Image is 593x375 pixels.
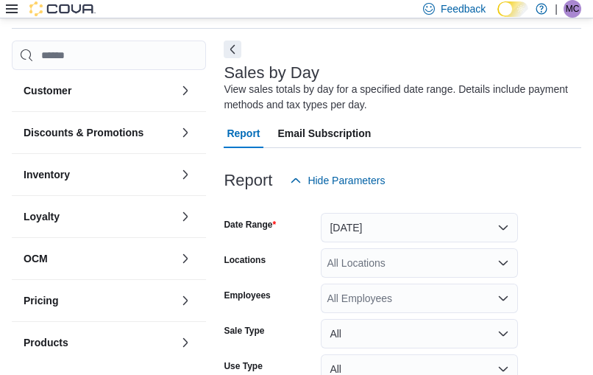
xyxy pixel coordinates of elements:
[24,83,71,98] h3: Customer
[321,319,518,348] button: All
[284,166,391,195] button: Hide Parameters
[321,213,518,242] button: [DATE]
[177,82,194,99] button: Customer
[497,292,509,304] button: Open list of options
[24,293,58,308] h3: Pricing
[224,360,262,372] label: Use Type
[29,1,96,16] img: Cova
[24,209,60,224] h3: Loyalty
[177,124,194,141] button: Discounts & Promotions
[497,17,498,18] span: Dark Mode
[24,251,174,266] button: OCM
[224,325,264,337] label: Sale Type
[224,219,276,231] label: Date Range
[224,172,272,189] h3: Report
[24,167,174,182] button: Inventory
[24,335,68,350] h3: Products
[497,1,528,17] input: Dark Mode
[224,64,319,82] h3: Sales by Day
[177,166,194,183] button: Inventory
[24,293,174,308] button: Pricing
[278,119,372,148] span: Email Subscription
[441,1,486,16] span: Feedback
[24,251,48,266] h3: OCM
[24,167,70,182] h3: Inventory
[177,292,194,309] button: Pricing
[24,335,174,350] button: Products
[24,125,143,140] h3: Discounts & Promotions
[227,119,260,148] span: Report
[177,250,194,267] button: OCM
[177,208,194,225] button: Loyalty
[24,83,174,98] button: Customer
[24,209,174,224] button: Loyalty
[308,173,385,188] span: Hide Parameters
[497,257,509,269] button: Open list of options
[177,334,194,351] button: Products
[224,82,574,113] div: View sales totals by day for a specified date range. Details include payment methods and tax type...
[224,290,270,301] label: Employees
[224,254,266,266] label: Locations
[224,41,241,58] button: Next
[24,125,174,140] button: Discounts & Promotions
